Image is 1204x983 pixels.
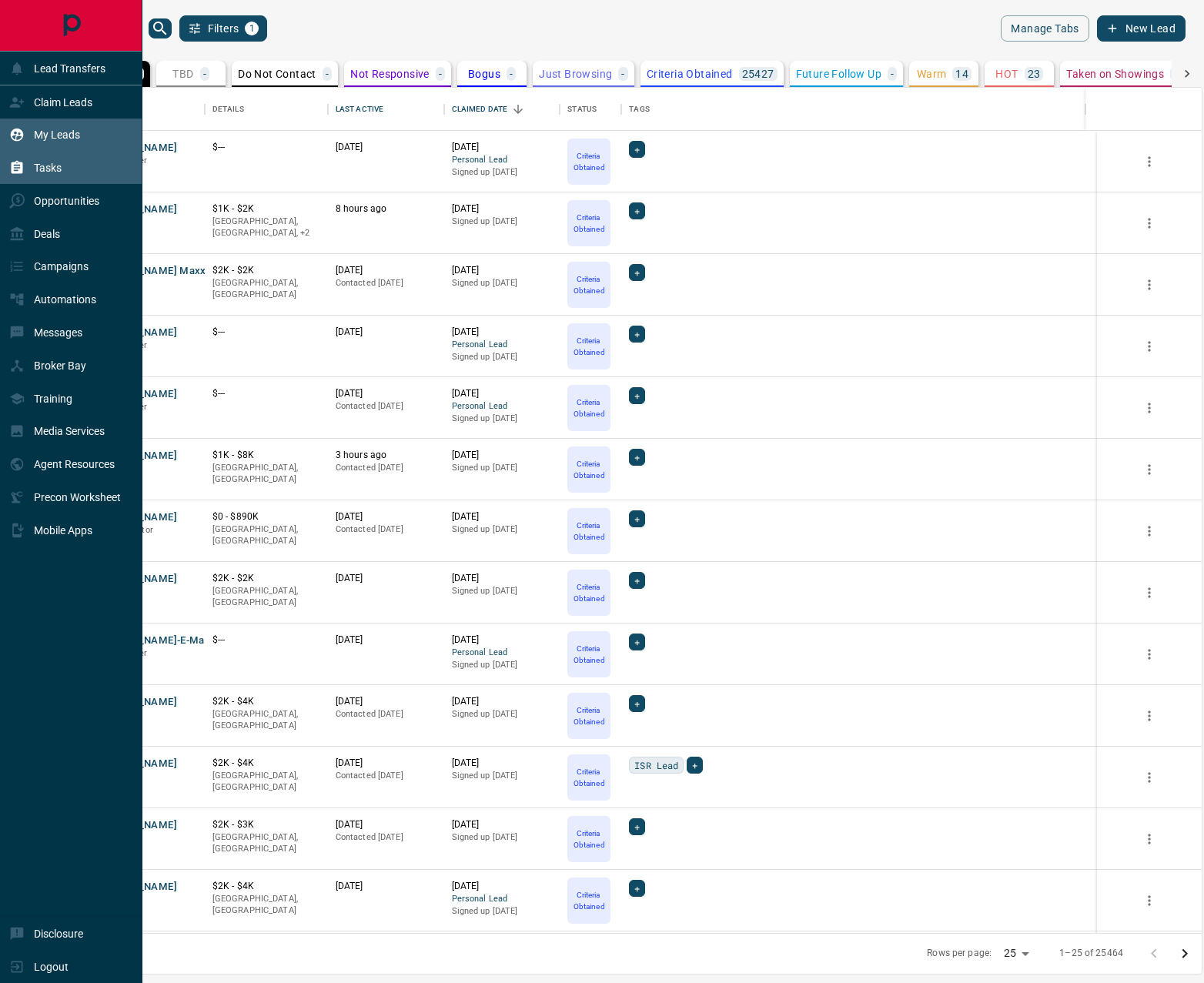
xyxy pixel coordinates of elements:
[692,757,697,773] span: +
[1138,889,1161,912] button: more
[634,388,640,403] span: +
[336,880,436,893] p: [DATE]
[212,387,320,400] p: $---
[1066,69,1164,79] p: Taken on Showings
[1138,520,1161,543] button: more
[629,634,645,650] div: +
[452,757,553,770] p: [DATE]
[687,757,703,774] div: +
[1138,212,1161,235] button: more
[246,23,257,34] span: 1
[452,387,553,400] p: [DATE]
[452,216,553,228] p: Signed up [DATE]
[569,766,609,789] p: Criteria Obtained
[212,449,320,462] p: $1K - $8K
[634,573,640,588] span: +
[212,708,320,732] p: [GEOGRAPHIC_DATA], [GEOGRAPHIC_DATA]
[212,770,320,794] p: [GEOGRAPHIC_DATA], [GEOGRAPHIC_DATA]
[336,400,436,413] p: Contacted [DATE]
[634,696,640,711] span: +
[212,216,320,239] p: North York, Toronto
[336,264,436,277] p: [DATE]
[336,449,436,462] p: 3 hours ago
[96,264,206,279] button: [PERSON_NAME] Maxx
[336,326,436,339] p: [DATE]
[336,277,436,289] p: Contacted [DATE]
[560,88,621,131] div: Status
[452,510,553,523] p: [DATE]
[452,634,553,647] p: [DATE]
[452,585,553,597] p: Signed up [DATE]
[452,462,553,474] p: Signed up [DATE]
[629,141,645,158] div: +
[212,818,320,831] p: $2K - $3K
[336,831,436,844] p: Contacted [DATE]
[647,69,733,79] p: Criteria Obtained
[212,326,320,339] p: $---
[336,634,436,647] p: [DATE]
[205,88,328,131] div: Details
[444,88,560,131] div: Claimed Date
[634,819,640,834] span: +
[212,277,320,301] p: [GEOGRAPHIC_DATA], [GEOGRAPHIC_DATA]
[998,942,1035,965] div: 25
[452,339,553,352] span: Personal Lead
[336,387,436,400] p: [DATE]
[1169,938,1200,969] button: Go to next page
[212,695,320,708] p: $2K - $4K
[891,69,894,79] p: -
[569,581,609,604] p: Criteria Obtained
[634,326,640,342] span: +
[569,396,609,420] p: Criteria Obtained
[452,880,553,893] p: [DATE]
[629,449,645,466] div: +
[96,634,222,648] button: [PERSON_NAME]-E-Matsui
[634,881,640,896] span: +
[212,831,320,855] p: [GEOGRAPHIC_DATA], [GEOGRAPHIC_DATA]
[1138,335,1161,358] button: more
[452,708,553,721] p: Signed up [DATE]
[212,893,320,917] p: [GEOGRAPHIC_DATA], [GEOGRAPHIC_DATA]
[569,335,609,358] p: Criteria Obtained
[336,523,436,536] p: Contacted [DATE]
[452,449,553,462] p: [DATE]
[569,150,609,173] p: Criteria Obtained
[629,202,645,219] div: +
[149,18,172,38] button: search button
[452,831,553,844] p: Signed up [DATE]
[452,277,553,289] p: Signed up [DATE]
[629,695,645,712] div: +
[634,450,640,465] span: +
[629,88,650,131] div: Tags
[212,462,320,486] p: [GEOGRAPHIC_DATA], [GEOGRAPHIC_DATA]
[238,69,316,79] p: Do Not Contact
[452,695,553,708] p: [DATE]
[629,572,645,589] div: +
[569,643,609,666] p: Criteria Obtained
[212,585,320,609] p: [GEOGRAPHIC_DATA], [GEOGRAPHIC_DATA]
[452,770,553,782] p: Signed up [DATE]
[336,770,436,782] p: Contacted [DATE]
[468,69,500,79] p: Bogus
[634,142,640,157] span: +
[621,88,1085,131] div: Tags
[1059,947,1123,960] p: 1–25 of 25464
[452,413,553,425] p: Signed up [DATE]
[452,166,553,179] p: Signed up [DATE]
[452,351,553,363] p: Signed up [DATE]
[452,141,553,154] p: [DATE]
[89,88,205,131] div: Name
[634,511,640,527] span: +
[203,69,206,79] p: -
[629,880,645,897] div: +
[336,202,436,216] p: 8 hours ago
[1028,69,1041,79] p: 23
[1138,458,1161,481] button: more
[634,265,640,280] span: +
[179,15,268,42] button: Filters1
[1097,15,1186,42] button: New Lead
[212,572,320,585] p: $2K - $2K
[1138,643,1161,666] button: more
[336,695,436,708] p: [DATE]
[1138,581,1161,604] button: more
